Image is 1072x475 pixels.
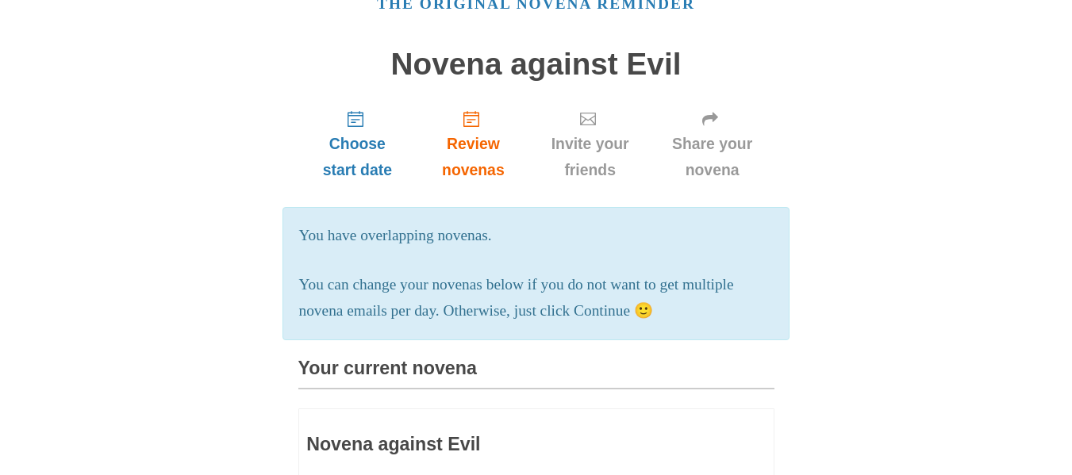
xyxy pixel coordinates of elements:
a: Review novenas [417,97,529,191]
span: Share your novena [667,131,759,183]
span: Review novenas [432,131,513,183]
a: Choose start date [298,97,417,191]
p: You have overlapping novenas. [299,223,774,249]
span: Choose start date [314,131,402,183]
h3: Novena against Evil [306,435,673,455]
h3: Your current novena [298,358,774,389]
p: You can change your novenas below if you do not want to get multiple novena emails per day. Other... [299,272,774,324]
span: Invite your friends [546,131,635,183]
h1: Novena against Evil [298,48,774,82]
a: Share your novena [651,97,774,191]
a: Invite your friends [530,97,651,191]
